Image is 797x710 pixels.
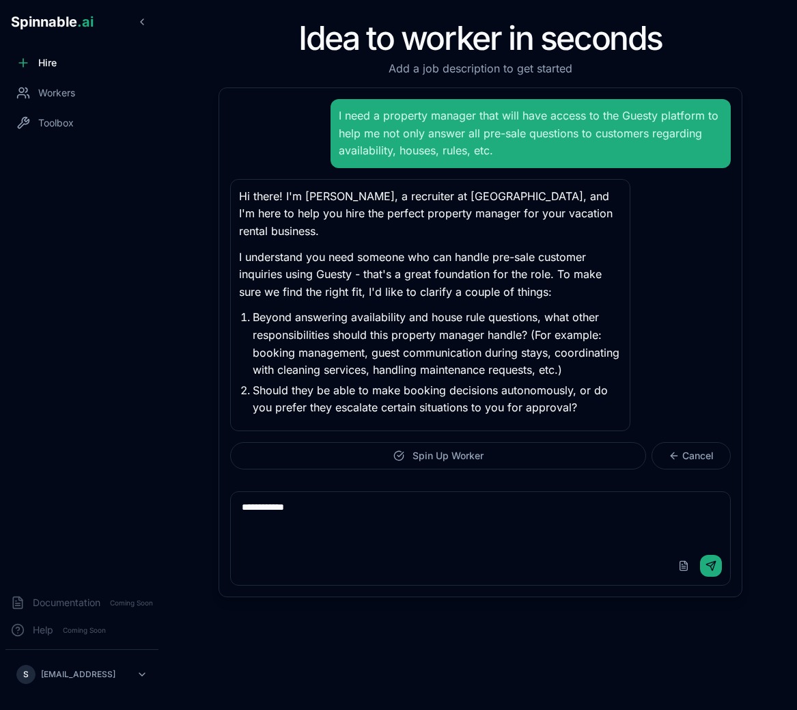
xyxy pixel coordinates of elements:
span: Spin Up Worker [413,449,484,463]
span: Spinnable [11,14,94,30]
span: Hire [38,56,57,70]
p: I understand you need someone who can handle pre-sale customer inquiries using Guesty - that's a ... [239,249,621,301]
h1: Idea to worker in seconds [219,22,742,55]
span: Help [33,623,53,637]
button: Cancel [652,442,731,469]
p: Beyond answering availability and house rule questions, what other responsibilities should this p... [253,309,621,379]
p: [EMAIL_ADDRESS] [41,669,115,680]
span: Coming Soon [59,624,110,637]
span: Documentation [33,596,100,610]
p: I need a property manager that will have access to the Guesty platform to help me not only answer... [339,107,723,160]
span: .ai [77,14,94,30]
span: Workers [38,86,75,100]
p: Add a job description to get started [219,60,742,77]
span: Cancel [682,449,714,463]
button: S[EMAIL_ADDRESS] [11,661,153,688]
button: Spin Up Worker [230,442,646,469]
p: Hi there! I'm [PERSON_NAME], a recruiter at [GEOGRAPHIC_DATA], and I'm here to help you hire the ... [239,188,621,241]
span: Coming Soon [106,597,157,610]
span: Toolbox [38,116,74,130]
p: Should they be able to make booking decisions autonomously, or do you prefer they escalate certai... [253,382,621,417]
span: S [23,669,29,680]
